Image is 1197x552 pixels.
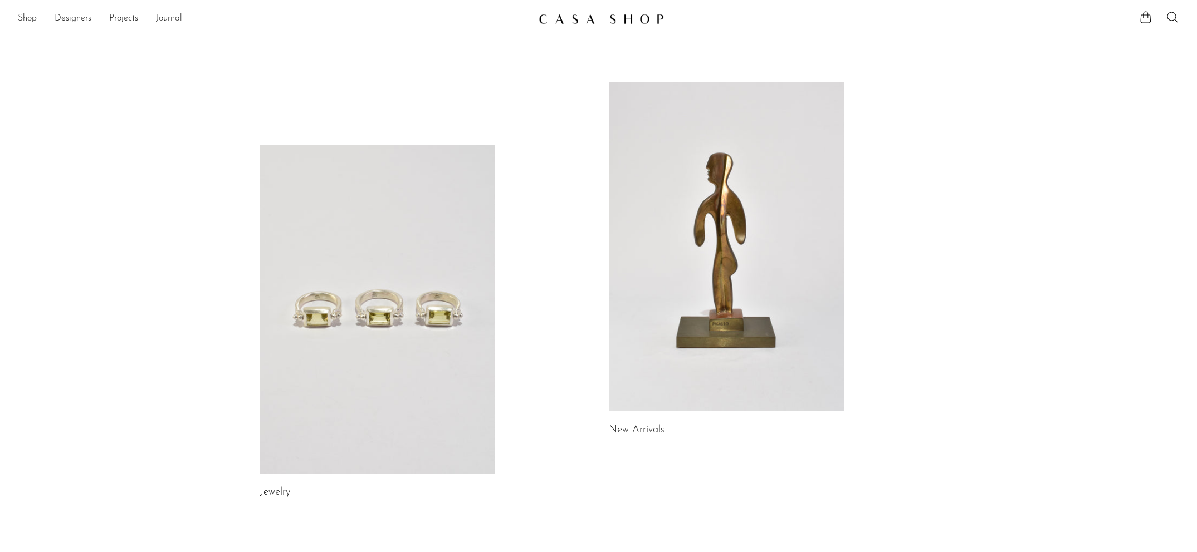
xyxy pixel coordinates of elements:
[156,12,182,26] a: Journal
[609,425,665,435] a: New Arrivals
[18,9,530,28] ul: NEW HEADER MENU
[18,9,530,28] nav: Desktop navigation
[55,12,91,26] a: Designers
[18,12,37,26] a: Shop
[260,487,290,497] a: Jewelry
[109,12,138,26] a: Projects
